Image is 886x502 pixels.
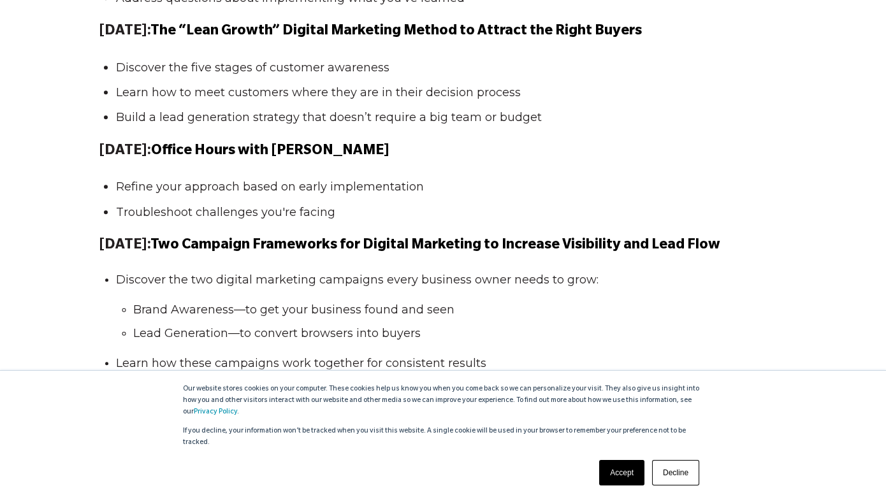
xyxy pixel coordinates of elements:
p: Our website stores cookies on your computer. These cookies help us know you when you come back so... [183,384,703,418]
span: Learn how to meet customers where they are in their decision process [116,85,521,99]
span: Discover the two digital marketing campaigns every business owner needs to grow: [116,273,599,287]
a: Accept [599,460,644,485]
span: Troubleshoot challenges you're facing [116,205,335,219]
strong: [DATE]: [99,144,389,159]
span: Brand Awareness—to get your business found and seen [133,303,454,317]
a: Decline [652,460,699,485]
span: Discover the five stages of customer awareness [116,61,389,75]
span: Two Campaign Frameworks for Digital Marketing to Increase Visibility and Lead Flow [150,238,720,254]
span: Build a lead generation strategy that doesn’t require a big team or budget [116,110,542,124]
span: Refine your approach based on early implementation [116,180,424,194]
a: Privacy Policy [194,408,237,416]
strong: [DATE]: [99,238,720,254]
p: If you decline, your information won’t be tracked when you visit this website. A single cookie wi... [183,426,703,448]
span: Office Hours with [PERSON_NAME] [151,144,389,159]
span: The “Lean Growth” Digital Marketing Method to Attract the Right Buyers [150,24,642,39]
span: Learn how these campaigns work together for consistent results [116,356,486,370]
span: Lead Generation—to convert browsers into buyers [133,326,421,340]
strong: [DATE]: [99,24,642,39]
